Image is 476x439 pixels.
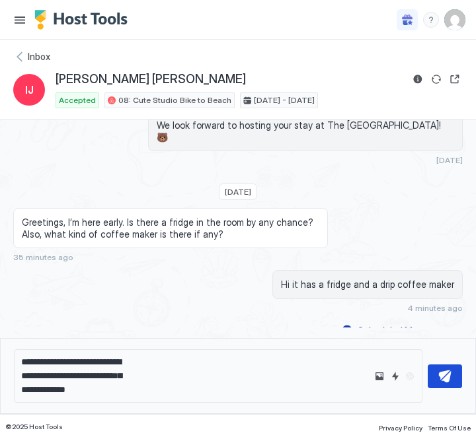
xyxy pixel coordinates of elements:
span: Inbox [28,51,50,63]
button: Menu [11,11,29,29]
button: Reservation information [410,71,426,87]
a: Host Tools Logo [34,10,134,30]
span: IJ [25,82,34,98]
span: © 2025 Host Tools [5,422,63,431]
span: Hi it has a fridge and a drip coffee maker [281,279,454,290]
button: Quick reply [387,368,403,384]
span: Privacy Policy [379,424,422,432]
a: Privacy Policy [379,420,422,434]
span: Accepted [59,94,96,106]
span: [PERSON_NAME] [PERSON_NAME] [56,72,246,87]
div: menu [423,12,439,28]
span: [DATE] [436,155,463,165]
button: Open reservation [447,71,463,87]
span: 08: Cute Studio Bike to Beach [118,94,231,106]
div: User profile [444,9,465,30]
div: Scheduled Messages [358,323,448,337]
button: Sync reservation [428,71,444,87]
span: [DATE] - [DATE] [254,94,315,106]
button: Upload image [372,368,387,384]
span: Terms Of Use [428,424,471,432]
button: Scheduled Messages [340,321,463,339]
span: [DATE] [225,187,251,197]
span: 4 minutes ago [407,303,463,313]
span: Greetings, I’m here early. Is there a fridge in the room by any chance? Also, what kind of coffee... [22,217,319,240]
span: 35 minutes ago [13,252,73,262]
a: Terms Of Use [428,420,471,434]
